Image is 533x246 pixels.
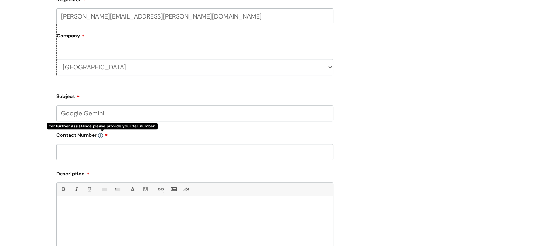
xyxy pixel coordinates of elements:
[56,168,333,177] label: Description
[141,185,150,194] a: Back Color
[59,185,68,194] a: Bold (Ctrl-B)
[57,30,333,46] label: Company
[98,133,103,138] img: info-icon.svg
[169,185,178,194] a: Insert Image...
[85,185,94,194] a: Underline(Ctrl-U)
[56,91,333,99] label: Subject
[56,8,333,24] input: Email
[128,185,137,194] a: Font Color
[72,185,81,194] a: Italic (Ctrl-I)
[156,185,165,194] a: Link
[47,123,158,129] div: for further assistance please provide your tel. number
[182,185,191,194] a: Remove formatting (Ctrl-\)
[100,185,109,194] a: • Unordered List (Ctrl-Shift-7)
[113,185,122,194] a: 1. Ordered List (Ctrl-Shift-8)
[56,130,333,138] label: Contact Number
